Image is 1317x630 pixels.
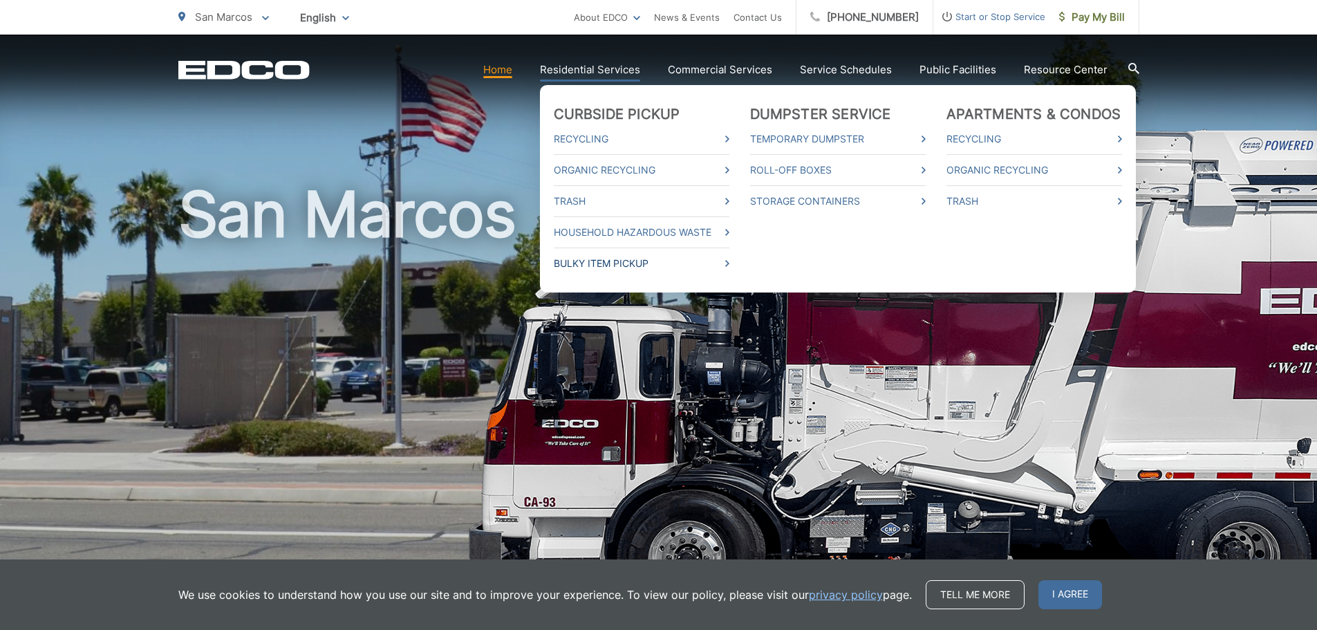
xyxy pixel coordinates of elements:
a: Trash [554,193,729,210]
a: Tell me more [926,580,1025,609]
a: Household Hazardous Waste [554,224,729,241]
a: Apartments & Condos [946,106,1121,122]
p: We use cookies to understand how you use our site and to improve your experience. To view our pol... [178,586,912,603]
a: privacy policy [809,586,883,603]
a: Roll-Off Boxes [750,162,926,178]
span: English [290,6,359,30]
a: Residential Services [540,62,640,78]
a: About EDCO [574,9,640,26]
a: Commercial Services [668,62,772,78]
span: Pay My Bill [1059,9,1125,26]
a: Contact Us [734,9,782,26]
h1: San Marcos [178,180,1139,618]
a: Service Schedules [800,62,892,78]
a: Temporary Dumpster [750,131,926,147]
a: Organic Recycling [946,162,1122,178]
a: Resource Center [1024,62,1108,78]
a: Storage Containers [750,193,926,210]
a: EDCD logo. Return to the homepage. [178,60,310,80]
a: Dumpster Service [750,106,891,122]
a: Trash [946,193,1122,210]
a: Organic Recycling [554,162,729,178]
span: San Marcos [195,10,252,24]
a: Public Facilities [919,62,996,78]
a: Recycling [554,131,729,147]
a: Bulky Item Pickup [554,255,729,272]
a: Recycling [946,131,1122,147]
span: I agree [1038,580,1102,609]
a: News & Events [654,9,720,26]
a: Home [483,62,512,78]
a: Curbside Pickup [554,106,680,122]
